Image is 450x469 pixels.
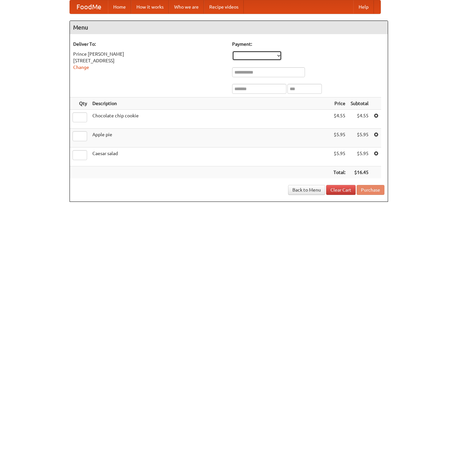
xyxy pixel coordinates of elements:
th: Total: [331,166,348,179]
td: $4.55 [348,110,371,129]
a: Back to Menu [288,185,325,195]
a: Recipe videos [204,0,244,14]
a: How it works [131,0,169,14]
td: $5.95 [348,129,371,147]
th: Price [331,97,348,110]
td: $4.55 [331,110,348,129]
th: Description [90,97,331,110]
div: [STREET_ADDRESS] [73,57,225,64]
td: Chocolate chip cookie [90,110,331,129]
a: Change [73,65,89,70]
a: Home [108,0,131,14]
th: Subtotal [348,97,371,110]
h5: Payment: [232,41,384,47]
th: $16.45 [348,166,371,179]
button: Purchase [357,185,384,195]
a: Help [353,0,374,14]
a: Clear Cart [326,185,356,195]
th: Qty [70,97,90,110]
h4: Menu [70,21,388,34]
td: Apple pie [90,129,331,147]
td: $5.95 [331,129,348,147]
h5: Deliver To: [73,41,225,47]
a: Who we are [169,0,204,14]
div: Prince [PERSON_NAME] [73,51,225,57]
a: FoodMe [70,0,108,14]
td: $5.95 [331,147,348,166]
td: $5.95 [348,147,371,166]
td: Caesar salad [90,147,331,166]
